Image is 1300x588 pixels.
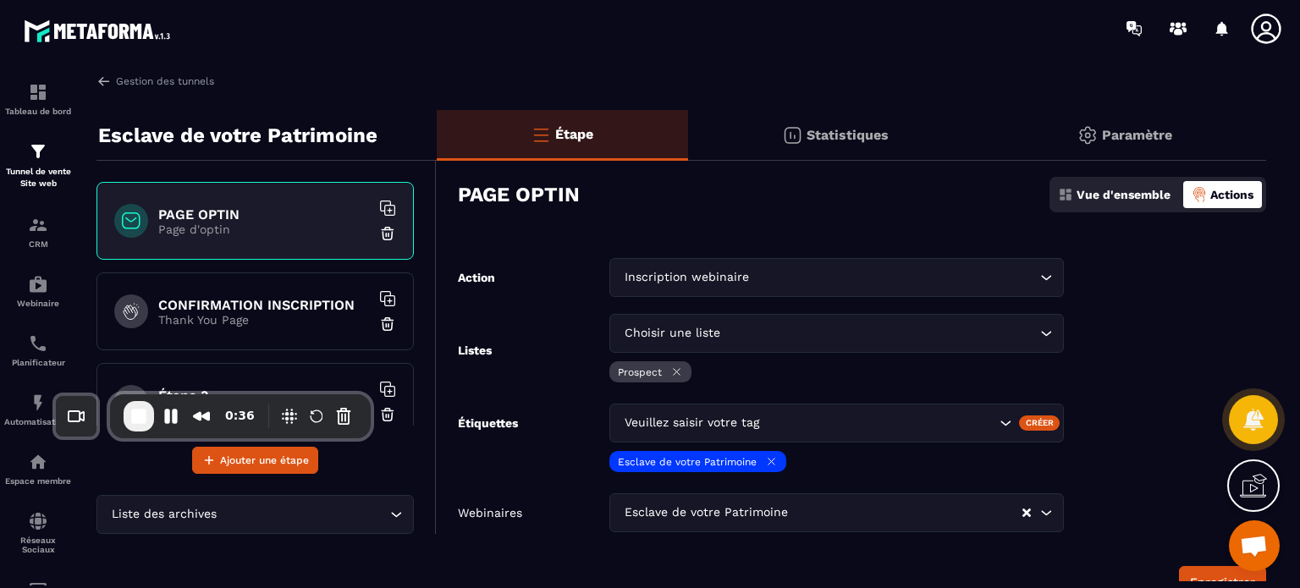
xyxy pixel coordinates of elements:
label: Webinaires [458,506,522,519]
img: bars-o.4a397970.svg [531,124,551,145]
input: Search for option [752,268,1036,287]
p: Thank You Page [158,313,370,327]
img: social-network [28,511,48,531]
p: Étape [555,126,593,142]
p: Prospect [618,366,662,378]
span: Inscription webinaire [620,268,752,287]
input: Search for option [724,324,1036,343]
img: trash [379,316,396,332]
h6: CONFIRMATION INSCRIPTION [158,297,370,313]
img: automations [28,452,48,472]
img: logo [24,15,176,47]
span: Esclave de votre Patrimoine [620,503,791,522]
img: stats.20deebd0.svg [782,125,802,146]
a: formationformationTunnel de vente Site web [4,129,72,202]
img: setting-gr.5f69749f.svg [1077,125,1098,146]
p: Réseaux Sociaux [4,536,72,554]
span: Liste des archives [107,505,220,524]
p: Vue d'ensemble [1077,188,1171,201]
a: social-networksocial-networkRéseaux Sociaux [4,498,72,567]
p: Statistiques [807,127,889,143]
p: Tableau de bord [4,107,72,116]
a: Gestion des tunnels [96,74,214,89]
input: Search for option [220,505,386,524]
div: Search for option [96,495,414,534]
div: Search for option [609,404,1064,442]
a: automationsautomationsAutomatisations [4,380,72,439]
h6: PAGE OPTIN [158,206,370,223]
input: Search for option [791,503,1021,522]
img: scheduler [28,333,48,354]
img: trash [379,225,396,242]
p: Espace membre [4,476,72,486]
img: trash [379,406,396,423]
a: schedulerschedulerPlanificateur [4,321,72,380]
div: Search for option [609,493,1064,532]
p: Page d'optin [158,223,370,236]
div: Search for option [609,314,1064,353]
img: actions-active.8f1ece3a.png [1192,187,1207,202]
label: Étiquettes [458,416,518,476]
button: Ajouter une étape [192,447,318,474]
img: formation [28,141,48,162]
span: Ajouter une étape [220,452,309,469]
h3: PAGE OPTIN [458,183,580,206]
div: Search for option [609,258,1064,297]
span: Veuillez saisir votre tag [620,414,763,432]
a: automationsautomationsWebinaire [4,261,72,321]
p: CRM [4,239,72,249]
label: Listes [458,343,492,357]
p: Paramètre [1102,127,1172,143]
img: formation [28,215,48,235]
p: Automatisations [4,417,72,426]
img: automations [28,393,48,413]
p: Planificateur [4,358,72,367]
img: formation [28,82,48,102]
p: Esclave de votre Patrimoine [98,118,377,152]
input: Search for option [763,414,995,432]
p: Tunnel de vente Site web [4,166,72,190]
a: automationsautomationsEspace membre [4,439,72,498]
h6: Étape 3 [158,387,370,404]
img: automations [28,274,48,294]
img: dashboard.5f9f1413.svg [1058,187,1073,202]
a: formationformationCRM [4,202,72,261]
p: Actions [1210,188,1253,201]
a: formationformationTableau de bord [4,69,72,129]
span: Choisir une liste [620,324,724,343]
p: Esclave de votre Patrimoine [618,456,757,468]
button: Clear Selected [1022,507,1031,519]
p: Webinaire [4,299,72,308]
div: Ouvrir le chat [1229,520,1280,571]
label: Action [458,271,495,284]
div: Créer [1019,415,1060,431]
img: arrow [96,74,112,89]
